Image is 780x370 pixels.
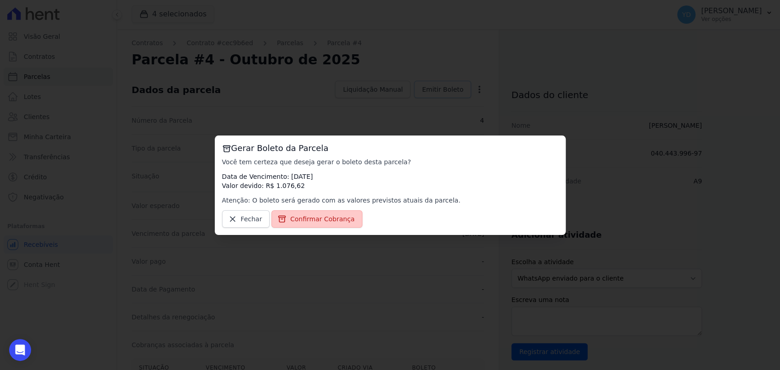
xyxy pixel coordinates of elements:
[290,214,355,224] span: Confirmar Cobrança
[222,143,558,154] h3: Gerar Boleto da Parcela
[271,210,362,228] a: Confirmar Cobrança
[9,339,31,361] div: Open Intercom Messenger
[222,210,270,228] a: Fechar
[241,214,262,224] span: Fechar
[222,157,558,167] p: Você tem certeza que deseja gerar o boleto desta parcela?
[222,172,558,190] p: Data de Vencimento: [DATE] Valor devido: R$ 1.076,62
[222,196,558,205] p: Atenção: O boleto será gerado com as valores previstos atuais da parcela.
